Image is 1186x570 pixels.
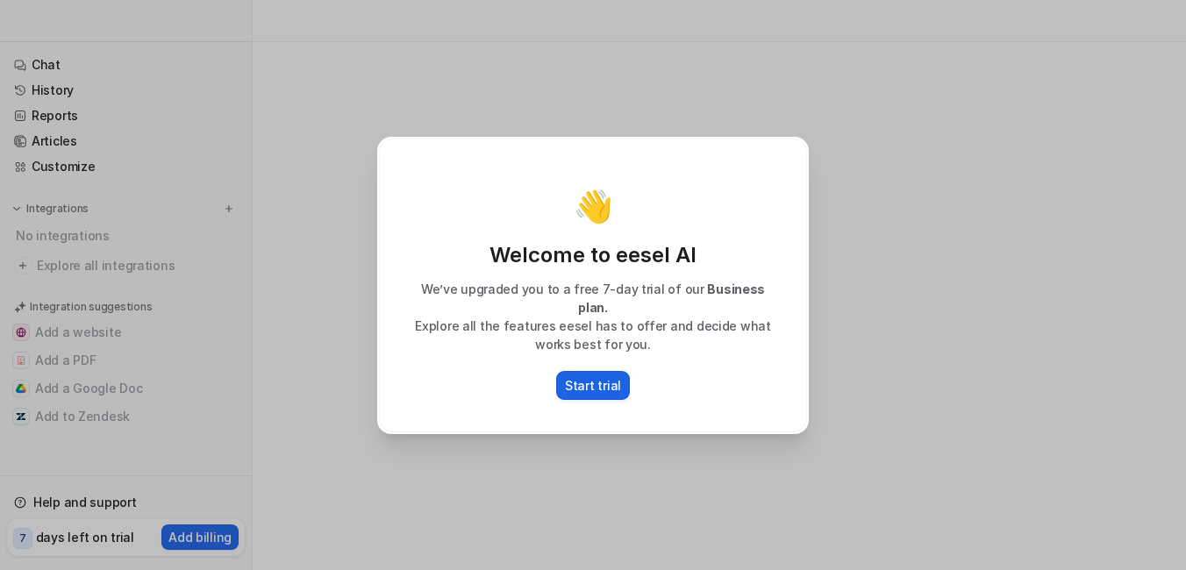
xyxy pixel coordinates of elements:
p: Explore all the features eesel has to offer and decide what works best for you. [397,317,789,353]
p: Welcome to eesel AI [397,241,789,269]
p: 👋 [574,189,613,224]
p: Start trial [565,376,621,395]
button: Start trial [556,371,630,400]
p: We’ve upgraded you to a free 7-day trial of our [397,280,789,317]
